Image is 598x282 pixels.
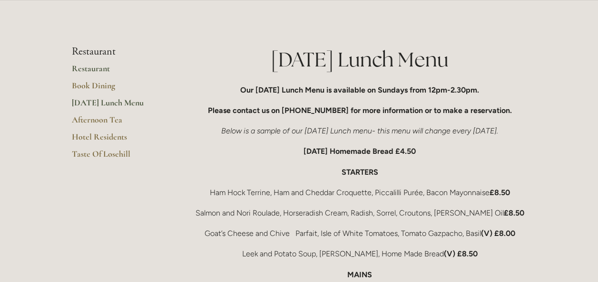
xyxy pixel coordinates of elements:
[72,63,163,80] a: Restaurant
[72,132,163,149] a: Hotel Residents
[193,186,527,199] p: Ham Hock Terrine, Ham and Cheddar Croquette, Piccalilli Purée, Bacon Mayonnaise
[72,114,163,132] a: Afternoon Tea
[481,229,515,238] strong: (V) £8.00
[72,46,163,58] li: Restaurant
[490,188,510,197] strong: £8.50
[240,85,479,94] strong: Our [DATE] Lunch Menu is available on Sundays from 12pm-2.30pm.
[208,106,512,115] strong: Please contact us on [PHONE_NUMBER] for more information or to make a reservation.
[221,126,498,135] em: Below is a sample of our [DATE] Lunch menu- this menu will change every [DATE].
[72,80,163,97] a: Book Dining
[304,147,416,156] strong: [DATE] Homemade Bread £4.50
[72,97,163,114] a: [DATE] Lunch Menu
[444,249,478,258] strong: (V) £8.50
[193,247,527,260] p: Leek and Potato Soup, [PERSON_NAME], Home Made Bread
[347,270,372,279] strong: MAINS
[72,149,163,166] a: Taste Of Losehill
[193,227,527,240] p: Goat’s Cheese and Chive Parfait, Isle of White Tomatoes, Tomato Gazpacho, Basil
[193,207,527,219] p: Salmon and Nori Roulade, Horseradish Cream, Radish, Sorrel, Croutons, [PERSON_NAME] Oil
[342,168,378,177] strong: STARTERS
[193,46,527,74] h1: [DATE] Lunch Menu
[504,208,524,217] strong: £8.50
